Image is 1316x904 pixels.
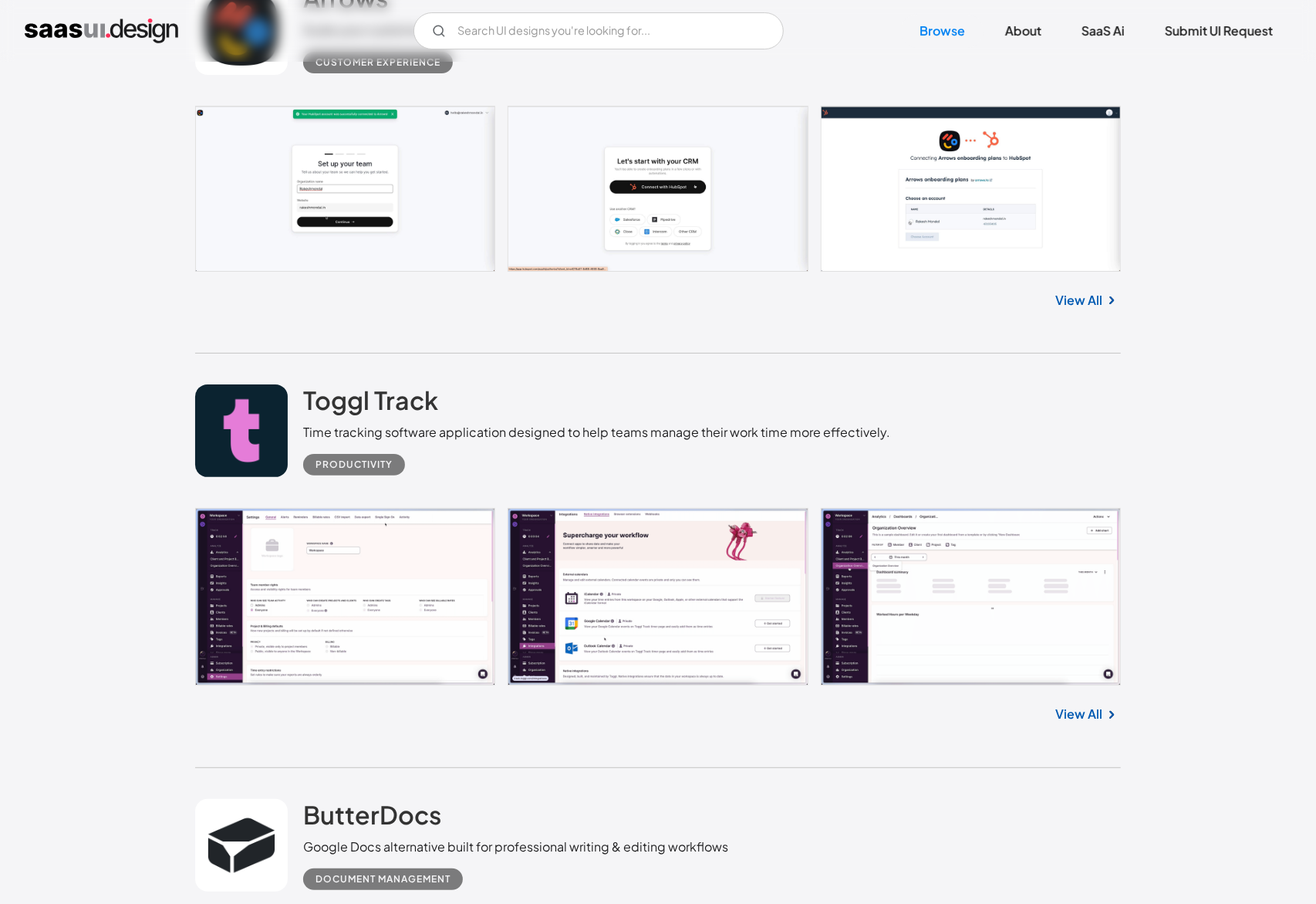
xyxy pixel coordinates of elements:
[413,12,784,49] form: Email Form
[303,799,441,830] h2: ButterDocs
[25,19,178,43] a: home
[303,423,890,442] div: Time tracking software application designed to help teams manage their work time more effectively.
[901,14,984,48] a: Browse
[1055,291,1102,310] a: View All
[316,53,440,72] div: Customer Experience
[1055,705,1102,723] a: View All
[1146,14,1291,48] a: Submit UI Request
[303,384,438,423] a: Toggl Track
[1063,14,1143,48] a: SaaS Ai
[316,455,393,474] div: Productivity
[316,870,450,889] div: Document Management
[303,838,728,856] div: Google Docs alternative built for professional writing & editing workflows
[303,384,438,415] h2: Toggl Track
[987,14,1060,48] a: About
[413,12,784,49] input: Search UI designs you're looking for...
[303,799,441,838] a: ButterDocs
